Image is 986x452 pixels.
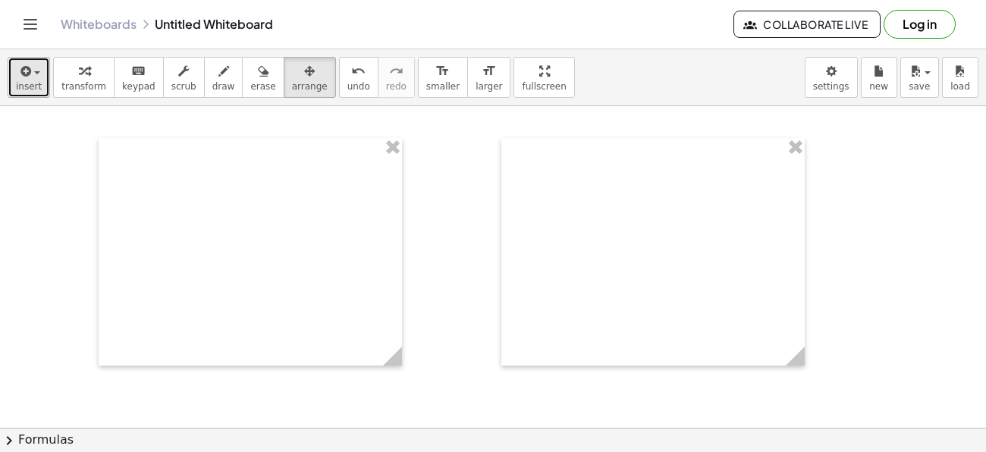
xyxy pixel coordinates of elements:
span: insert [16,81,42,92]
button: save [900,57,939,98]
span: draw [212,81,235,92]
span: scrub [171,81,196,92]
button: format_sizelarger [467,57,510,98]
span: transform [61,81,106,92]
button: erase [242,57,284,98]
span: fullscreen [522,81,566,92]
button: arrange [284,57,336,98]
span: Collaborate Live [746,17,868,31]
span: load [950,81,970,92]
button: Collaborate Live [733,11,881,38]
button: draw [204,57,243,98]
button: format_sizesmaller [418,57,468,98]
button: insert [8,57,50,98]
span: new [869,81,888,92]
span: save [909,81,930,92]
button: Toggle navigation [18,12,42,36]
span: erase [250,81,275,92]
span: undo [347,81,370,92]
button: load [942,57,978,98]
i: format_size [482,62,496,80]
span: redo [386,81,407,92]
i: format_size [435,62,450,80]
button: keyboardkeypad [114,57,164,98]
button: Log in [884,10,956,39]
button: settings [805,57,858,98]
i: redo [389,62,404,80]
span: keypad [122,81,155,92]
button: redoredo [378,57,415,98]
span: larger [476,81,502,92]
button: transform [53,57,115,98]
span: settings [813,81,849,92]
button: new [861,57,897,98]
i: keyboard [131,62,146,80]
span: smaller [426,81,460,92]
span: arrange [292,81,328,92]
i: undo [351,62,366,80]
button: fullscreen [513,57,574,98]
a: Whiteboards [61,17,137,32]
button: scrub [163,57,205,98]
button: undoundo [339,57,378,98]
